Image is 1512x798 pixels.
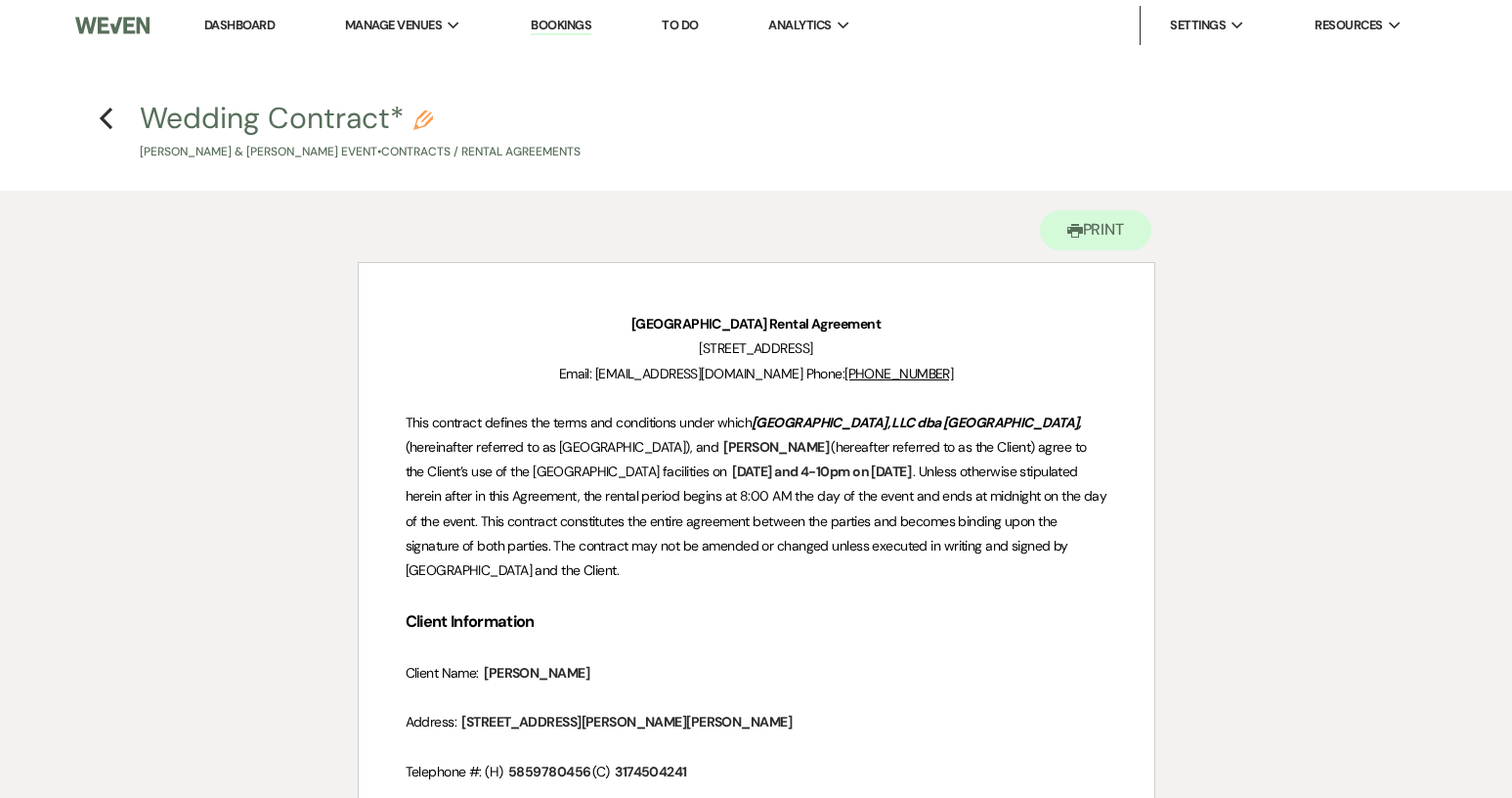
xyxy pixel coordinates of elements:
[592,763,609,780] span: (C)
[75,5,149,46] img: Weven Logo
[406,664,479,682] span: Client Name:
[406,611,535,632] strong: Client Information
[844,365,953,382] a: [PHONE_NUMBER]
[531,17,591,35] a: Bookings
[721,436,831,459] span: [PERSON_NAME]
[459,711,793,733] span: [STREET_ADDRESS][PERSON_NAME][PERSON_NAME]
[406,713,457,731] span: Address:
[406,763,503,780] span: Telephone #: (H)
[1170,16,1226,35] span: Settings
[1040,210,1152,250] button: Print
[559,365,844,382] span: Email: [EMAIL_ADDRESS][DOMAIN_NAME] Phone:
[406,438,718,456] span: (hereinafter referred to as [GEOGRAPHIC_DATA]), and
[345,16,442,35] span: Manage Venues
[204,17,275,33] a: Dashboard
[482,662,591,685] span: [PERSON_NAME]
[631,315,881,332] strong: [GEOGRAPHIC_DATA] Rental Agreement
[768,16,831,35] span: Analytics
[140,143,581,161] p: [PERSON_NAME] & [PERSON_NAME] Event • Contracts / Rental Agreements
[613,761,688,783] span: 3174504241
[752,414,1081,431] em: [GEOGRAPHIC_DATA], LLC dba [GEOGRAPHIC_DATA],
[699,339,812,357] span: [STREET_ADDRESS]
[406,414,753,431] span: This contract defines the terms and conditions under which
[730,461,913,483] span: [DATE] and 4-10pm on [DATE]
[140,104,581,161] button: Wedding Contract*[PERSON_NAME] & [PERSON_NAME] Event•Contracts / Rental Agreements
[506,761,592,783] span: 5859780456
[662,17,698,33] a: To Do
[406,463,1110,579] span: . Unless otherwise stipulated herein after in this Agreement, the rental period begins at 8:00 AM...
[1315,16,1382,35] span: Resources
